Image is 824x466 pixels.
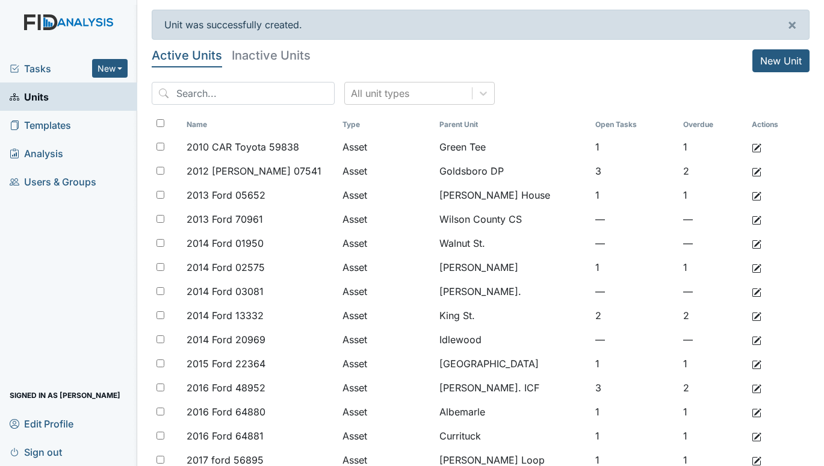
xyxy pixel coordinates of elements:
[678,207,747,231] td: —
[590,400,679,424] td: 1
[351,86,409,101] div: All unit types
[338,255,435,279] td: Asset
[92,59,128,78] button: New
[10,386,120,405] span: Signed in as [PERSON_NAME]
[338,376,435,400] td: Asset
[156,119,164,127] input: Toggle All Rows Selected
[152,82,335,105] input: Search...
[187,405,265,419] span: 2016 Ford 64880
[678,255,747,279] td: 1
[338,159,435,183] td: Asset
[338,114,435,135] th: Toggle SortBy
[338,400,435,424] td: Asset
[10,443,62,461] span: Sign out
[590,279,679,303] td: —
[590,207,679,231] td: —
[435,279,590,303] td: [PERSON_NAME].
[787,16,797,33] span: ×
[435,424,590,448] td: Currituck
[435,255,590,279] td: [PERSON_NAME]
[590,135,679,159] td: 1
[187,284,264,299] span: 2014 Ford 03081
[338,231,435,255] td: Asset
[187,429,264,443] span: 2016 Ford 64881
[590,328,679,352] td: —
[338,352,435,376] td: Asset
[152,49,222,61] h5: Active Units
[678,159,747,183] td: 2
[187,356,265,371] span: 2015 Ford 22364
[10,144,63,163] span: Analysis
[590,376,679,400] td: 3
[187,308,264,323] span: 2014 Ford 13332
[187,260,265,275] span: 2014 Ford 02575
[678,183,747,207] td: 1
[187,140,299,154] span: 2010 CAR Toyota 59838
[338,135,435,159] td: Asset
[338,279,435,303] td: Asset
[752,49,810,72] a: New Unit
[338,303,435,328] td: Asset
[338,207,435,231] td: Asset
[187,212,263,226] span: 2013 Ford 70961
[435,376,590,400] td: [PERSON_NAME]. ICF
[187,188,265,202] span: 2013 Ford 05652
[747,114,807,135] th: Actions
[187,381,265,395] span: 2016 Ford 48952
[590,114,679,135] th: Toggle SortBy
[10,61,92,76] a: Tasks
[435,303,590,328] td: King St.
[187,236,264,250] span: 2014 Ford 01950
[435,183,590,207] td: [PERSON_NAME] House
[678,135,747,159] td: 1
[435,231,590,255] td: Walnut St.
[590,352,679,376] td: 1
[435,159,590,183] td: Goldsboro DP
[678,328,747,352] td: —
[10,116,71,134] span: Templates
[590,303,679,328] td: 2
[435,114,590,135] th: Toggle SortBy
[10,172,96,191] span: Users & Groups
[590,255,679,279] td: 1
[338,183,435,207] td: Asset
[678,303,747,328] td: 2
[590,424,679,448] td: 1
[10,87,49,106] span: Units
[187,332,265,347] span: 2014 Ford 20969
[678,376,747,400] td: 2
[678,424,747,448] td: 1
[435,135,590,159] td: Green Tee
[678,400,747,424] td: 1
[152,10,810,40] div: Unit was successfully created.
[678,114,747,135] th: Toggle SortBy
[338,424,435,448] td: Asset
[435,352,590,376] td: [GEOGRAPHIC_DATA]
[678,279,747,303] td: —
[590,231,679,255] td: —
[435,400,590,424] td: Albemarle
[435,207,590,231] td: Wilson County CS
[187,164,321,178] span: 2012 [PERSON_NAME] 07541
[435,328,590,352] td: Idlewood
[590,159,679,183] td: 3
[678,352,747,376] td: 1
[10,414,73,433] span: Edit Profile
[232,49,311,61] h5: Inactive Units
[590,183,679,207] td: 1
[678,231,747,255] td: —
[338,328,435,352] td: Asset
[775,10,809,39] button: ×
[182,114,338,135] th: Toggle SortBy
